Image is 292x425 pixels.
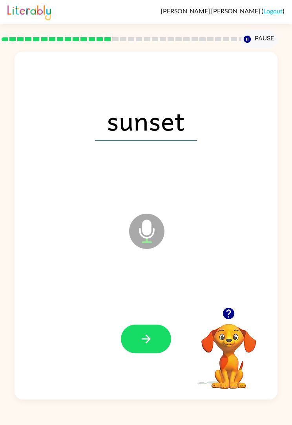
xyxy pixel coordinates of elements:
[190,312,268,390] video: Your browser must support playing .mp4 files to use Literably. Please try using another browser.
[241,30,277,48] button: Pause
[7,3,51,20] img: Literably
[161,7,285,15] div: ( )
[263,7,283,15] a: Logout
[95,100,197,141] span: sunset
[161,7,261,15] span: [PERSON_NAME] [PERSON_NAME]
